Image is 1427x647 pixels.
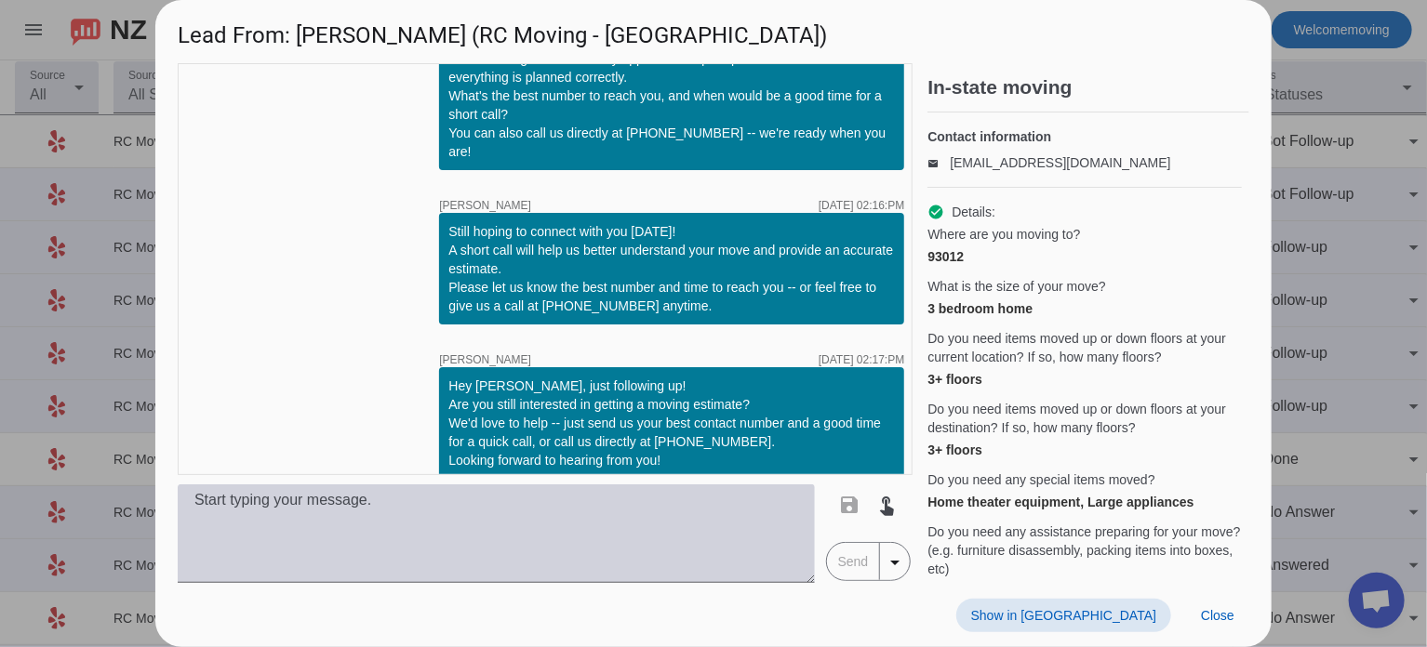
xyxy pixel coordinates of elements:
div: [DATE] 02:17:PM [819,354,904,365]
a: [EMAIL_ADDRESS][DOMAIN_NAME] [950,155,1170,170]
div: Still hoping to connect with you [DATE]! A short call will help us better understand your move an... [448,222,895,315]
span: Do you need any assistance preparing for your move? (e.g. furniture disassembly, packing items in... [927,522,1242,578]
div: No [927,582,1242,601]
span: [PERSON_NAME] [439,200,531,211]
div: 3 bedroom home [927,299,1242,318]
span: Details: [952,203,995,221]
mat-icon: check_circle [927,204,944,220]
span: Show in [GEOGRAPHIC_DATA] [971,608,1156,623]
mat-icon: arrow_drop_down [884,551,906,574]
div: 3+ floors [927,441,1242,459]
span: [PERSON_NAME] [439,354,531,365]
span: What is the size of your move? [927,277,1105,296]
div: [DATE] 02:16:PM [819,200,904,211]
span: Do you need any special items moved? [927,470,1154,489]
div: 3+ floors [927,370,1242,389]
div: Hey [PERSON_NAME], just following up! Are you still interested in getting a moving estimate? We'd... [448,376,895,469]
h2: In-state moving [927,78,1249,97]
div: Just checking in -- we'd really appreciate a quick phone call to make sure everything is planned ... [448,49,895,161]
span: Do you need items moved up or down floors at your destination? If so, how many floors? [927,400,1242,437]
span: Do you need items moved up or down floors at your current location? If so, how many floors? [927,329,1242,366]
h4: Contact information [927,127,1242,146]
div: Home theater equipment, Large appliances [927,493,1242,511]
button: Show in [GEOGRAPHIC_DATA] [956,599,1171,632]
span: Where are you moving to? [927,225,1080,244]
button: Close [1186,599,1249,632]
div: 93012 [927,247,1242,266]
mat-icon: touch_app [876,494,899,516]
mat-icon: email [927,158,950,167]
span: Close [1201,608,1234,623]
